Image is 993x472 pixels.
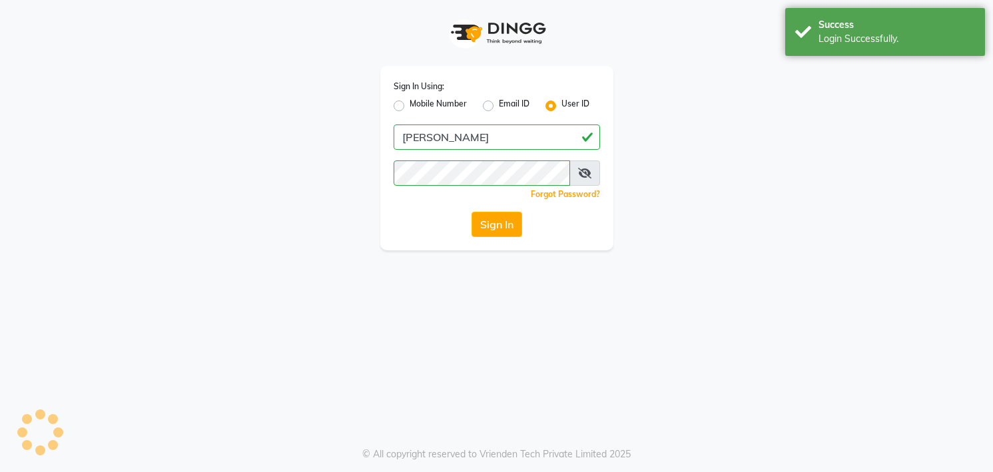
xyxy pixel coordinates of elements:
label: Email ID [499,98,529,114]
a: Forgot Password? [531,189,600,199]
div: Login Successfully. [819,32,975,46]
input: Username [394,160,570,186]
label: User ID [561,98,589,114]
input: Username [394,124,600,150]
img: logo1.svg [444,13,550,53]
label: Sign In Using: [394,81,444,93]
div: Success [819,18,975,32]
button: Sign In [472,212,522,237]
label: Mobile Number [410,98,467,114]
